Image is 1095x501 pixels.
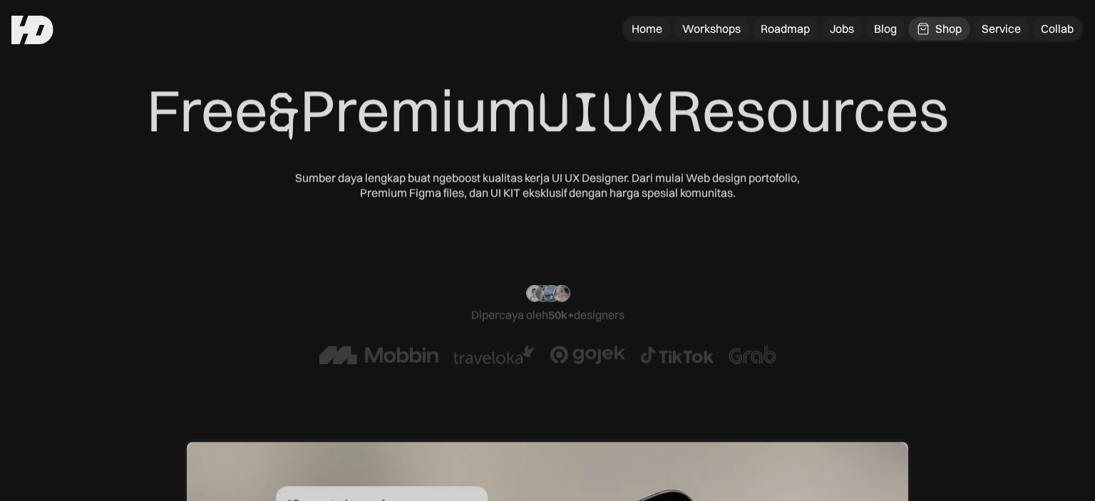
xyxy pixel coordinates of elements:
[830,21,854,36] div: Jobs
[471,308,624,323] div: Dipercaya oleh designers
[268,77,300,148] span: &
[865,17,905,41] a: Blog
[682,21,741,36] div: Workshops
[548,308,574,322] span: 50k+
[982,21,1021,36] div: Service
[908,17,970,41] a: Shop
[874,21,897,36] div: Blog
[632,21,662,36] div: Home
[973,17,1029,41] a: Service
[1041,21,1074,36] div: Collab
[821,17,863,41] a: Jobs
[752,17,818,41] a: Roadmap
[147,76,949,148] div: Free Premium Resources
[291,171,804,201] div: Sumber daya lengkap buat ngeboost kualitas kerja UI UX Designer. Dari mulai Web design portofolio...
[761,21,810,36] div: Roadmap
[538,77,666,148] span: UIUX
[674,17,749,41] a: Workshops
[935,21,962,36] div: Shop
[623,17,671,41] a: Home
[1032,17,1082,41] a: Collab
